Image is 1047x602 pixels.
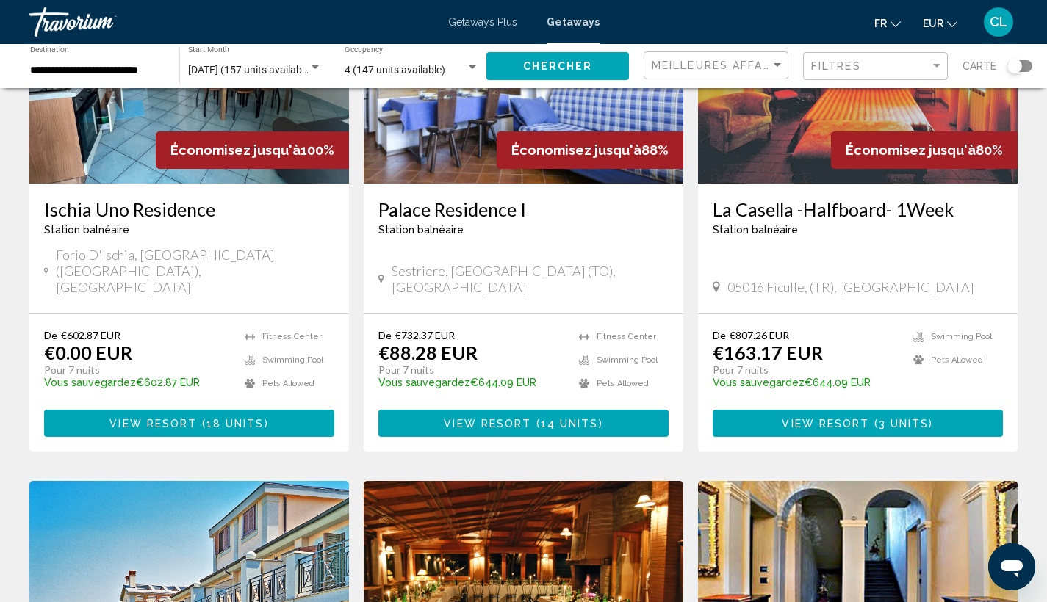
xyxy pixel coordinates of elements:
span: 14 units [541,418,599,429]
span: fr [874,18,887,29]
span: Vous sauvegardez [378,377,470,388]
span: Station balnéaire [378,224,464,236]
span: De [44,329,57,341]
span: Chercher [523,61,593,73]
span: Filtres [811,60,861,72]
span: Vous sauvegardez [713,377,805,388]
span: 18 units [206,418,265,429]
p: €602.87 EUR [44,377,230,388]
a: Getaways Plus [448,16,517,28]
span: View Resort [444,418,531,429]
span: Forio d'Ischia, [GEOGRAPHIC_DATA] ([GEOGRAPHIC_DATA]), [GEOGRAPHIC_DATA] [56,247,334,295]
span: €602.87 EUR [61,329,120,341]
span: 4 (147 units available) [345,64,445,76]
span: ( ) [197,418,268,429]
span: Économisez jusqu'à [846,142,976,158]
a: La Casella -Halfboard- 1Week [713,198,1003,220]
p: €644.09 EUR [378,377,564,388]
span: Fitness Center [262,332,322,341]
a: Travorium [29,7,433,37]
span: Station balnéaire [713,224,798,236]
p: Pour 7 nuits [44,363,230,377]
span: 05016 Ficulle, (TR), [GEOGRAPHIC_DATA] [727,279,974,295]
p: €644.09 EUR [713,377,899,388]
span: Économisez jusqu'à [511,142,641,158]
a: Ischia Uno Residence [44,198,334,220]
span: Pets Allowed [262,379,314,388]
a: Getaways [547,16,600,28]
span: Économisez jusqu'à [170,142,301,158]
a: Palace Residence I [378,198,669,220]
span: ( ) [870,418,934,429]
span: ( ) [531,418,602,429]
button: View Resort(14 units) [378,410,669,437]
div: 100% [156,131,349,169]
button: View Resort(18 units) [44,410,334,437]
span: Carte [963,56,996,76]
p: Pour 7 nuits [713,363,899,377]
span: De [713,329,726,341]
span: Swimming Pool [597,355,658,365]
div: 80% [831,131,1018,169]
span: [DATE] (157 units available) [188,64,313,76]
button: User Menu [979,7,1018,37]
span: Pets Allowed [597,379,649,388]
button: Change currency [923,12,957,34]
span: EUR [923,18,943,29]
span: Swimming Pool [262,355,323,365]
span: 3 units [879,418,929,429]
p: €88.28 EUR [378,341,478,363]
button: Change language [874,12,901,34]
iframe: Bouton de lancement de la fenêtre de messagerie [988,543,1035,590]
span: Station balnéaire [44,224,129,236]
span: Vous sauvegardez [44,377,136,388]
span: CL [990,15,1007,29]
div: 88% [497,131,683,169]
span: View Resort [782,418,869,429]
button: View Resort(3 units) [713,410,1003,437]
span: Pets Allowed [931,355,983,365]
span: Sestriere, [GEOGRAPHIC_DATA] (TO), [GEOGRAPHIC_DATA] [392,263,669,295]
span: De [378,329,392,341]
p: €0.00 EUR [44,341,132,363]
span: View Resort [109,418,197,429]
span: Swimming Pool [931,332,992,341]
span: €807.26 EUR [730,329,789,341]
mat-select: Sort by [652,59,784,72]
p: Pour 7 nuits [378,363,564,377]
span: €732.37 EUR [395,329,455,341]
span: Fitness Center [597,332,656,341]
button: Filter [803,51,948,81]
button: Chercher [486,52,629,79]
span: Meilleures affaires [652,59,791,71]
p: €163.17 EUR [713,341,823,363]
